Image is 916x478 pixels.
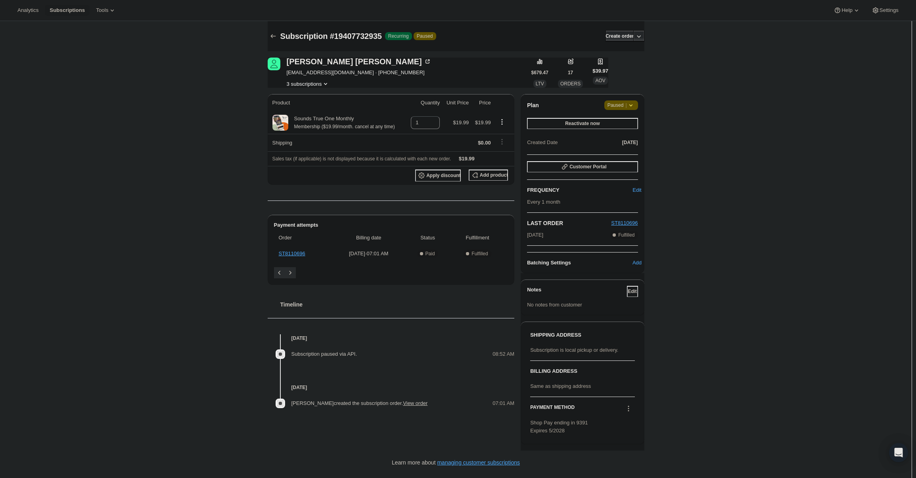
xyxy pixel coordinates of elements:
[530,347,618,353] span: Subscription is local pickup or delivery.
[530,367,634,375] h3: BILLING ADDRESS
[408,234,447,242] span: Status
[17,7,38,13] span: Analytics
[287,80,330,88] button: Product actions
[392,459,520,466] p: Learn more about
[606,31,634,42] button: Create order
[592,67,608,75] span: $39.97
[531,67,548,78] button: $679.47
[96,7,108,13] span: Tools
[560,81,581,87] span: ORDERS
[628,288,637,295] span: Edit
[333,234,404,242] span: Billing date
[406,94,442,112] th: Quantity
[632,186,641,194] span: Edit
[274,221,508,229] h2: Payment attempts
[388,33,409,39] span: Recurring
[280,301,515,308] h2: Timeline
[531,69,548,76] span: $679.47
[607,101,635,109] span: Paused
[527,302,582,308] span: No notes from customer
[618,232,634,238] span: Fulfilled
[530,331,634,339] h3: SHIPPING ADDRESS
[530,383,591,389] span: Same as shipping address
[403,400,427,406] a: View order
[841,7,852,13] span: Help
[632,259,642,267] span: Add
[274,267,508,278] nav: Pagination
[274,229,332,247] th: Order
[569,164,606,170] span: Customer Portal
[415,170,461,181] button: Apply discount
[632,184,643,197] button: Edit
[268,384,515,391] h4: [DATE]
[437,459,520,466] a: managing customer subscriptions
[268,94,406,112] th: Product
[91,5,121,16] button: Tools
[287,58,431,66] div: [PERSON_NAME] [PERSON_NAME]
[471,94,493,112] th: Price
[452,234,503,242] span: Fulfillment
[417,33,433,39] span: Paused
[294,124,395,129] small: Membership ($19.99/month. cancel at any time)
[565,67,576,78] button: 17
[268,334,515,342] h4: [DATE]
[527,199,560,205] span: Every 1 month
[469,170,508,181] button: Add product
[496,137,508,146] button: Shipping actions
[611,220,638,226] a: ST8110696
[333,250,404,258] span: [DATE] · 07:01 AM
[568,69,573,76] span: 17
[606,33,634,39] span: Create order
[527,161,638,172] button: Customer Portal
[291,400,428,406] span: [PERSON_NAME] created the subscription order.
[279,251,305,256] a: ST8110696
[536,81,544,87] span: LTV
[527,231,543,239] span: [DATE]
[492,399,514,407] span: 07:01 AM
[527,259,636,267] h6: Batching Settings
[425,251,435,257] span: Paid
[288,115,395,131] div: Sounds True One Monthly
[611,219,638,227] button: ST8110696
[527,101,539,109] h2: Plan
[867,5,903,16] button: Settings
[272,115,288,131] img: product img
[625,102,627,108] span: |
[50,7,85,13] span: Subscriptions
[530,404,575,415] h3: PAYMENT METHOD
[478,140,491,146] span: $0.00
[272,156,451,162] span: Sales tax (if applicable) is not displayed because it is calculated with each new order.
[291,351,357,357] span: Subscription paused via API.
[426,172,461,179] span: Apply discount
[829,5,865,16] button: Help
[527,286,627,297] h3: Notes
[632,256,643,269] button: Add
[442,94,471,112] th: Unit Price
[527,186,636,194] h2: FREQUENCY
[889,443,908,462] div: Open Intercom Messenger
[595,78,605,83] span: AOV
[622,139,638,146] span: [DATE]
[13,5,43,16] button: Analytics
[287,69,431,77] span: [EMAIL_ADDRESS][DOMAIN_NAME] · [PHONE_NUMBER]
[459,156,475,162] span: $19.99
[527,219,611,227] h2: LAST ORDER
[268,134,406,151] th: Shipping
[565,120,600,127] span: Reactivate now
[527,118,638,129] button: Reactivate now
[453,119,469,125] span: $19.99
[527,139,558,146] span: Created Date
[280,32,382,40] span: Subscription #19407732935
[268,58,280,70] span: john heutmaker
[880,7,899,13] span: Settings
[480,172,508,178] span: Add product
[622,137,638,148] button: [DATE]
[268,31,279,42] button: Subscriptions
[627,286,638,297] button: Edit
[492,350,514,358] span: 08:52 AM
[475,119,491,125] span: $19.99
[45,5,90,16] button: Subscriptions
[496,118,508,126] button: Product actions
[530,420,588,434] span: Shop Pay ending in 9391 Expires 5/2028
